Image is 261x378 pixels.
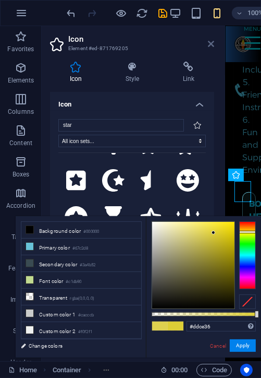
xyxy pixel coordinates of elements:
p: Elements [8,76,34,85]
div: Clear Color Selection [239,294,256,309]
p: Content [9,139,32,147]
p: Columns [8,108,34,116]
small: #3a4b52 [80,262,95,269]
li: Secondary color [21,255,141,272]
nav: breadcrumb [53,364,115,376]
button: Hourglass Start (FontAwesome Solid) [96,200,131,235]
button: Circle Star (FontAwesome Solid) [58,200,94,235]
button: Star Half Stroke (FontAwesome Solid) [133,200,169,235]
a: Click to cancel selection. Double-click to open Pages [8,364,37,376]
p: Accordion [6,202,35,210]
i: Save (Ctrl+S) [157,7,169,19]
button: Star Half (FontAwesome Solid) [133,163,169,198]
p: Header [10,358,31,367]
span: #ded14f [152,322,168,330]
button: Square Star (FontAwesome Solid) [58,163,94,198]
p: Favorites [7,45,34,53]
p: Boxes [13,170,30,179]
i: Undo: Change the icon color (Ctrl+Z) [66,7,78,19]
button: save [157,7,169,19]
button: Code [196,364,232,376]
li: Custom color 2 [21,322,141,339]
small: #c1db90 [66,278,81,286]
h4: Icon [50,62,106,84]
button: Face Grin Stars (FontAwesome Solid) [170,163,206,198]
span: : [179,366,180,374]
button: Starfighter (FontAwesome Solid) [170,200,206,235]
span: Code [201,364,227,376]
p: Slider [13,327,29,335]
p: Images [10,296,32,304]
span: #ddce36 [168,322,183,330]
small: #cacccb [78,312,94,319]
h6: Session time [160,364,188,376]
small: #000000 [83,228,99,235]
input: Search icons (square, star half, etc.) [58,119,184,132]
i: Reload page [136,7,148,19]
button: Click here to leave preview mode and continue editing [115,7,128,19]
button: Usercentrics [240,364,253,376]
small: rgba(0,0,0,.0) [70,295,94,302]
li: Font color [21,272,141,289]
span: Click to select. Double-click to edit [53,364,82,376]
h3: Element #ed-871769205 [68,44,193,53]
button: Star And Crescent (FontAwesome Solid) [96,163,131,198]
li: Custom color 1 [21,305,141,322]
button: reload [136,7,148,19]
h2: Icon [68,34,214,44]
p: Features [8,264,33,273]
a: Change colors [16,339,136,352]
h4: Style [106,62,163,84]
h4: Link [163,62,214,84]
small: #67c2d8 [72,245,88,252]
div: Star (FontAwesome Light) [189,119,206,132]
button: Apply [230,339,256,352]
span: 00 00 [171,364,188,376]
p: Tables [11,233,30,241]
li: Transparent [21,289,141,305]
small: #f0f2f1 [78,328,92,336]
li: Background color [21,222,141,239]
button: undo [65,7,78,19]
li: Primary color [21,239,141,255]
a: Cancel [209,342,227,350]
h4: Icon [50,92,214,111]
